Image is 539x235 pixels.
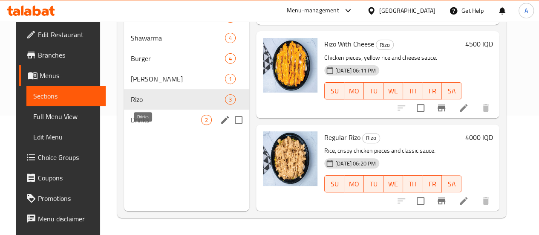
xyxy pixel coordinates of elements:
button: MO [344,175,364,192]
a: Full Menu View [26,106,106,127]
span: TH [406,178,419,190]
h6: 4000 IQD [465,131,493,143]
span: [DATE] 06:20 PM [332,160,379,168]
div: items [225,94,236,104]
span: [DATE] 06:11 PM [332,67,379,75]
a: Edit menu item [458,103,469,113]
span: 4 [225,34,235,42]
button: MO [344,82,364,99]
span: Sections [33,91,99,101]
div: Burger4 [124,48,249,69]
a: Edit Menu [26,127,106,147]
div: [PERSON_NAME]1 [124,69,249,89]
span: Select to update [412,99,429,117]
button: TU [364,175,383,192]
button: delete [476,98,496,118]
div: [GEOGRAPHIC_DATA] [379,6,435,15]
button: SA [442,82,461,99]
span: SU [328,178,341,190]
span: SA [445,85,458,97]
span: Coupons [38,173,99,183]
button: Branch-specific-item [431,98,452,118]
span: Rizo [131,94,225,104]
span: TU [367,178,380,190]
span: Choice Groups [38,152,99,162]
button: TH [403,175,423,192]
button: delete [476,191,496,211]
span: FR [426,85,438,97]
span: [PERSON_NAME] [131,74,225,84]
div: Rizo [376,40,394,50]
img: Rizo With Cheese [263,38,317,93]
h6: 4500 IQD [465,38,493,50]
div: items [201,115,212,125]
span: Menus [40,70,99,81]
a: Edit menu item [458,196,469,206]
p: Chicken pieces, yellow rice and cheese sauce. [324,52,461,63]
a: Branches [19,45,106,65]
a: Menu disclaimer [19,209,106,229]
button: SA [442,175,461,192]
button: WE [383,175,403,192]
div: Drinks2edit [124,110,249,130]
button: SU [324,175,344,192]
span: Edit Restaurant [38,29,99,40]
span: SA [445,178,458,190]
span: A [525,6,528,15]
div: Menu-management [287,6,339,16]
span: Rizo With Cheese [324,38,374,50]
span: 3 [225,96,235,104]
span: Rizo [376,40,393,50]
span: Branches [38,50,99,60]
button: SU [324,82,344,99]
span: WE [387,85,400,97]
button: FR [422,82,442,99]
span: TH [406,85,419,97]
span: 4 [225,55,235,63]
img: Regular Rizo [263,131,317,186]
span: SU [328,85,341,97]
span: MO [348,85,360,97]
span: Select to update [412,192,429,210]
div: Shawarma4 [124,28,249,48]
span: TU [367,85,380,97]
span: Regular Rizo [324,131,360,144]
button: TH [403,82,423,99]
a: Menus [19,65,106,86]
nav: Menu sections [124,4,249,133]
a: Sections [26,86,106,106]
button: edit [219,113,231,126]
span: WE [387,178,400,190]
div: Gus [131,74,225,84]
div: Rizo3 [124,89,249,110]
button: WE [383,82,403,99]
span: Shawarma [131,33,225,43]
a: Coupons [19,168,106,188]
p: Rice, crispy chicken pieces and classic sauce. [324,145,461,156]
span: FR [426,178,438,190]
span: Full Menu View [33,111,99,122]
span: Rizo [363,133,380,143]
span: Burger [131,53,225,64]
span: 2 [202,116,211,124]
button: Branch-specific-item [431,191,452,211]
a: Promotions [19,188,106,209]
a: Choice Groups [19,147,106,168]
button: TU [364,82,383,99]
div: Rizo [362,133,380,143]
span: Drinks [131,115,201,125]
span: 1 [225,75,235,83]
a: Edit Restaurant [19,24,106,45]
span: Edit Menu [33,132,99,142]
span: MO [348,178,360,190]
span: Menu disclaimer [38,214,99,224]
span: Promotions [38,193,99,203]
button: FR [422,175,442,192]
